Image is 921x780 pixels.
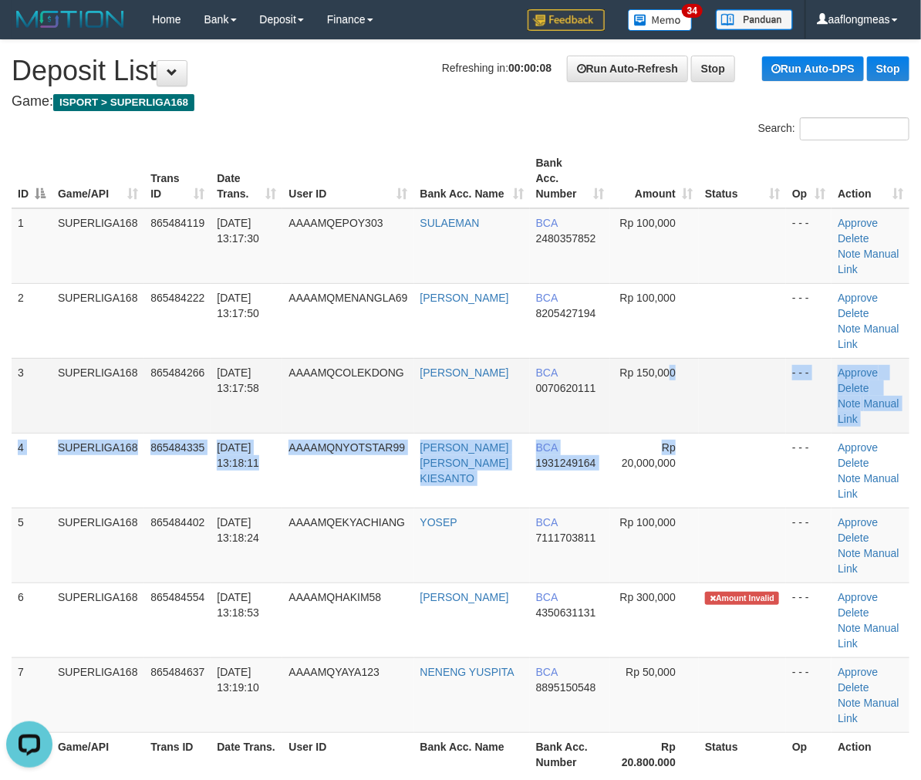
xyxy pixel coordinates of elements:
[786,433,832,508] td: - - -
[838,532,869,544] a: Delete
[838,606,869,619] a: Delete
[12,358,52,433] td: 3
[536,457,596,469] span: Copy 1931249164 to clipboard
[832,732,909,776] th: Action
[12,657,52,732] td: 7
[838,472,861,485] a: Note
[536,307,596,319] span: Copy 8205427194 to clipboard
[867,56,909,81] a: Stop
[528,9,605,31] img: Feedback.jpg
[838,382,869,394] a: Delete
[150,217,204,229] span: 865484119
[699,732,786,776] th: Status
[838,248,861,260] a: Note
[288,217,383,229] span: AAAAMQEPOY303
[282,732,413,776] th: User ID
[6,6,52,52] button: Open LiveChat chat widget
[150,441,204,454] span: 865484335
[536,681,596,694] span: Copy 8895150548 to clipboard
[800,117,909,140] input: Search:
[536,366,558,379] span: BCA
[838,591,878,603] a: Approve
[150,591,204,603] span: 865484554
[716,9,793,30] img: panduan.png
[838,366,878,379] a: Approve
[12,582,52,657] td: 6
[536,516,558,528] span: BCA
[838,397,861,410] a: Note
[420,441,509,485] a: [PERSON_NAME] [PERSON_NAME] KIESANTO
[620,591,676,603] span: Rp 300,000
[838,457,869,469] a: Delete
[786,283,832,358] td: - - -
[762,56,864,81] a: Run Auto-DPS
[420,217,480,229] a: SULAEMAN
[217,366,259,394] span: [DATE] 13:17:58
[786,657,832,732] td: - - -
[838,217,878,229] a: Approve
[536,606,596,619] span: Copy 4350631131 to clipboard
[508,62,552,74] strong: 00:00:08
[288,591,381,603] span: AAAAMQHAKIM58
[217,516,259,544] span: [DATE] 13:18:24
[211,149,282,208] th: Date Trans.: activate to sort column ascending
[620,366,676,379] span: Rp 150,000
[150,666,204,678] span: 865484637
[536,382,596,394] span: Copy 0070620111 to clipboard
[12,433,52,508] td: 4
[52,657,144,732] td: SUPERLIGA168
[12,8,129,31] img: MOTION_logo.png
[536,532,596,544] span: Copy 7111703811 to clipboard
[288,516,405,528] span: AAAAMQEKYACHIANG
[705,592,779,605] span: Amount is not matched
[536,441,558,454] span: BCA
[838,697,861,709] a: Note
[838,232,869,245] a: Delete
[838,681,869,694] a: Delete
[567,56,688,82] a: Run Auto-Refresh
[282,149,413,208] th: User ID: activate to sort column ascending
[144,149,211,208] th: Trans ID: activate to sort column ascending
[838,441,878,454] a: Approve
[217,666,259,694] span: [DATE] 13:19:10
[838,397,899,425] a: Manual Link
[838,307,869,319] a: Delete
[536,217,558,229] span: BCA
[786,732,832,776] th: Op
[414,732,530,776] th: Bank Acc. Name
[530,732,610,776] th: Bank Acc. Number
[420,366,509,379] a: [PERSON_NAME]
[12,149,52,208] th: ID: activate to sort column descending
[12,508,52,582] td: 5
[12,94,909,110] h4: Game:
[211,732,282,776] th: Date Trans.
[620,217,676,229] span: Rp 100,000
[536,591,558,603] span: BCA
[628,9,693,31] img: Button%20Memo.svg
[420,666,514,678] a: NENENG YUSPITA
[838,472,899,500] a: Manual Link
[620,292,676,304] span: Rp 100,000
[150,292,204,304] span: 865484222
[758,117,909,140] label: Search:
[217,591,259,619] span: [DATE] 13:18:53
[682,4,703,18] span: 34
[610,149,699,208] th: Amount: activate to sort column ascending
[52,283,144,358] td: SUPERLIGA168
[217,441,259,469] span: [DATE] 13:18:11
[52,732,144,776] th: Game/API
[288,366,403,379] span: AAAAMQCOLEKDONG
[150,366,204,379] span: 865484266
[150,516,204,528] span: 865484402
[53,94,194,111] span: ISPORT > SUPERLIGA168
[12,56,909,86] h1: Deposit List
[420,591,509,603] a: [PERSON_NAME]
[699,149,786,208] th: Status: activate to sort column ascending
[838,666,878,678] a: Approve
[626,666,676,678] span: Rp 50,000
[786,582,832,657] td: - - -
[217,217,259,245] span: [DATE] 13:17:30
[838,248,899,275] a: Manual Link
[620,516,676,528] span: Rp 100,000
[52,433,144,508] td: SUPERLIGA168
